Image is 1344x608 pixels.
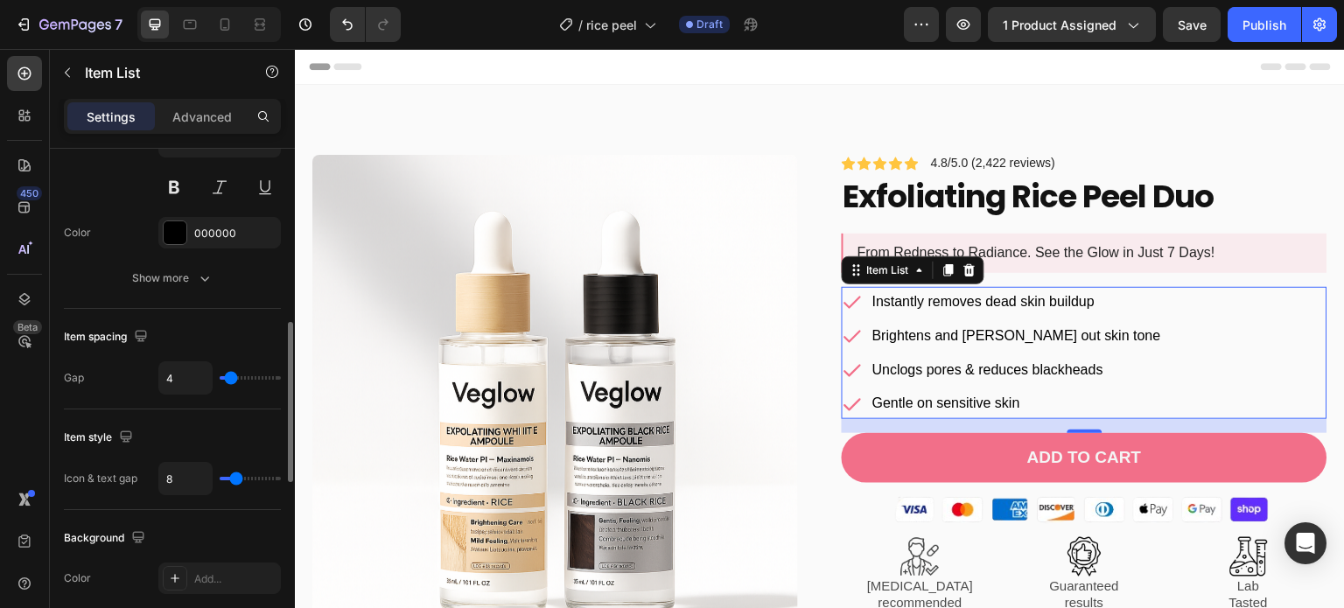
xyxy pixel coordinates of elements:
[547,384,1032,434] button: Add to cart
[586,16,637,34] span: rice peel
[577,241,866,266] p: Instantly removes dead skin buildup
[13,320,42,334] div: Beta
[1178,17,1207,32] span: Save
[713,546,867,563] p: results
[577,275,866,300] p: Brightens and [PERSON_NAME] out skin tone
[1284,522,1326,564] div: Open Intercom Messenger
[7,7,130,42] button: 7
[578,16,583,34] span: /
[64,471,137,486] div: Icon & text gap
[549,529,703,563] p: [MEDICAL_DATA] recommended
[1003,16,1116,34] span: 1 product assigned
[1242,16,1286,34] div: Publish
[577,309,866,334] p: Unclogs pores & reduces blackheads
[577,342,866,367] p: Gentle on sensitive skin
[64,527,149,550] div: Background
[64,225,91,241] div: Color
[713,529,867,547] p: Guaranteed
[172,108,232,126] p: Advanced
[64,262,281,294] button: Show more
[1163,7,1221,42] button: Save
[636,108,760,121] p: 4.8/5.0 (2,422 reviews)
[295,49,1344,608] iframe: Design area
[1228,7,1301,42] button: Publish
[696,17,723,32] span: Draft
[330,7,401,42] div: Undo/Redo
[563,195,1022,213] p: From Redness to Radiance. See the Glow in Just 7 Days!
[64,570,91,586] div: Color
[64,370,84,386] div: Gap
[605,488,645,528] img: 11059091.png
[596,443,984,475] img: gempages_576466623204950559-3f3419a5-64c9-4ada-b120-3b8842ad1379.png
[87,108,136,126] p: Settings
[132,269,213,287] div: Show more
[194,226,276,241] div: 000000
[547,126,1032,171] h2: Exfoliating Rice Peel Duo
[732,398,847,420] div: Add to cart
[64,325,151,349] div: Item spacing
[934,488,974,528] img: 3655543.png
[877,546,1031,563] p: Tasted
[770,488,809,528] img: 5760170.png
[877,529,1031,547] p: Lab
[85,62,234,83] p: Item List
[17,186,42,200] div: 450
[64,426,136,450] div: Item style
[159,362,212,394] input: Auto
[194,571,276,587] div: Add...
[159,463,212,494] input: Auto
[569,213,618,229] div: Item List
[988,7,1156,42] button: 1 product assigned
[115,14,122,35] p: 7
